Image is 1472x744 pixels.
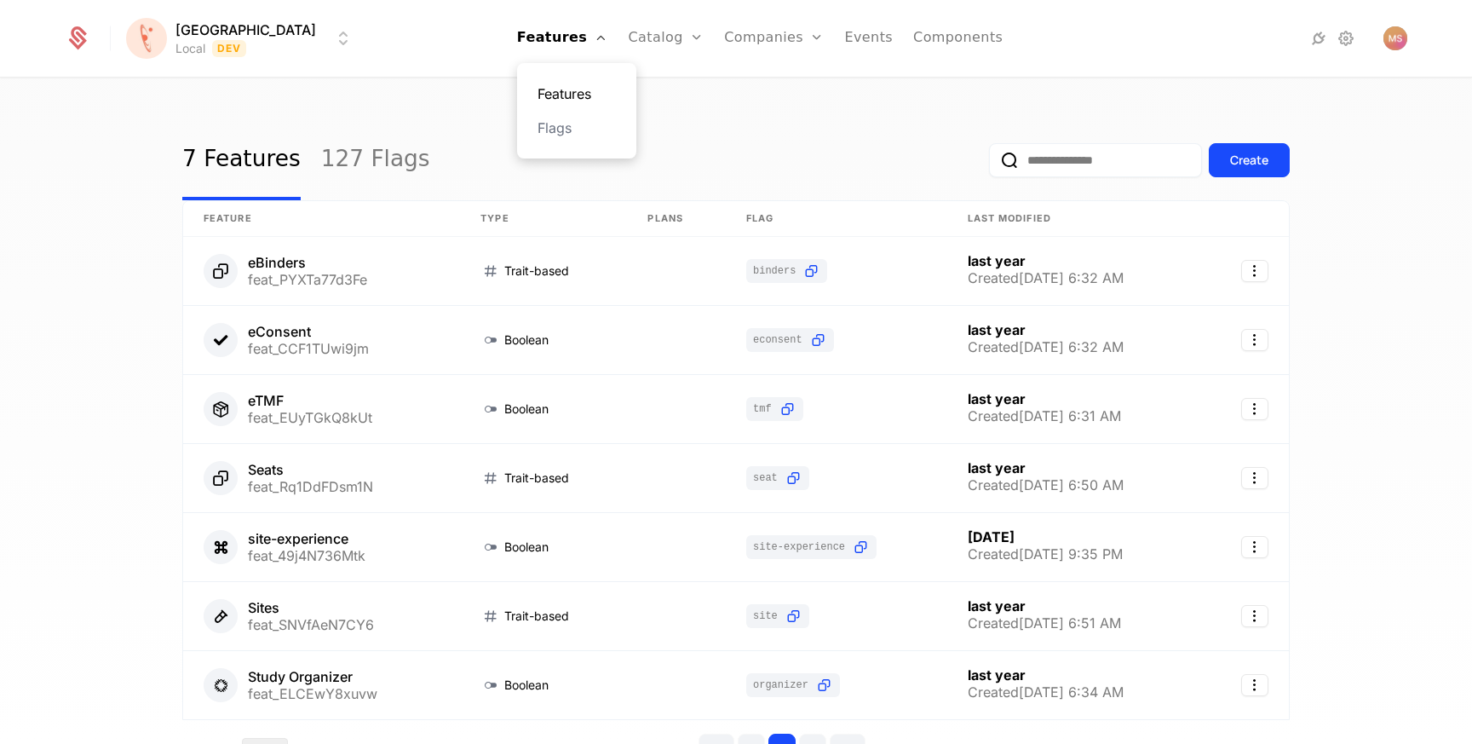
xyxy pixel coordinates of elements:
button: Select action [1241,536,1268,558]
th: Last Modified [947,201,1201,237]
button: Select environment [131,20,354,57]
button: Open user button [1383,26,1407,50]
button: Select action [1241,260,1268,282]
button: Select action [1241,674,1268,696]
a: 127 Flags [321,120,430,200]
button: Select action [1241,467,1268,489]
button: Select action [1241,329,1268,351]
button: Select action [1241,398,1268,420]
a: Flags [538,118,616,138]
th: Plans [627,201,726,237]
button: Create [1209,143,1290,177]
div: Create [1230,152,1268,169]
img: Florence [126,18,167,59]
th: Feature [183,201,460,237]
img: Mladen Stojanovic [1383,26,1407,50]
a: 7 Features [182,120,301,200]
span: [GEOGRAPHIC_DATA] [175,20,316,40]
th: Flag [726,201,947,237]
div: Local [175,40,205,57]
th: Type [460,201,627,237]
button: Select action [1241,605,1268,627]
a: Settings [1336,28,1356,49]
span: Dev [212,40,247,57]
a: Integrations [1308,28,1329,49]
a: Features [538,84,616,104]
